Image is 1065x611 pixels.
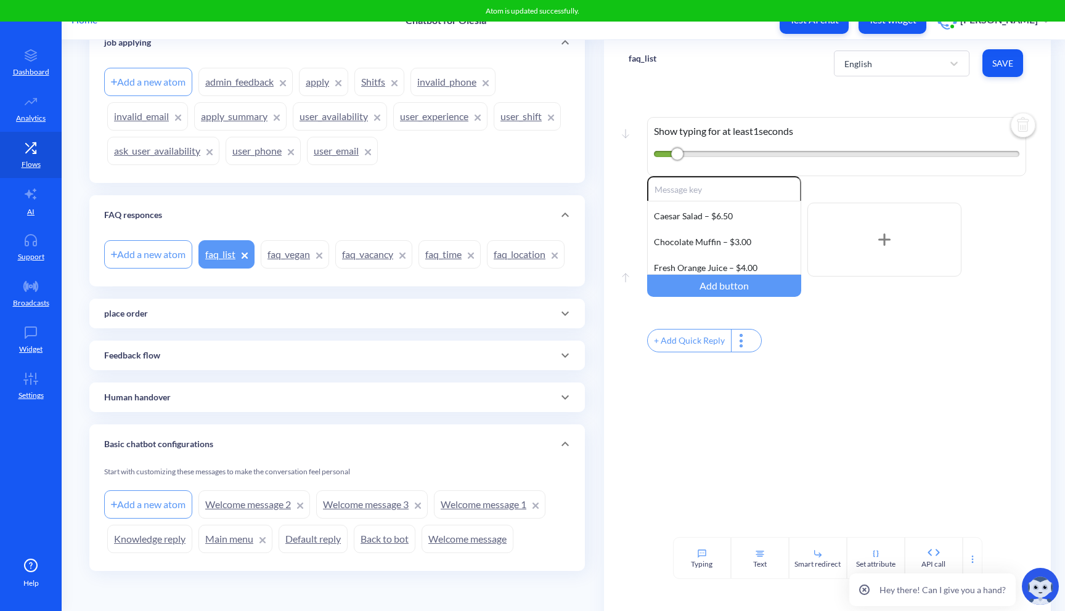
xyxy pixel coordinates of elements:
[89,23,585,62] div: job applying
[794,559,841,570] div: Smart redirect
[89,341,585,370] div: Feedback flow
[13,297,49,309] p: Broadcasts
[104,490,192,519] div: Add a new atom
[1008,111,1038,141] img: delete
[316,490,428,519] a: Welcome message 3
[104,349,160,362] p: Feedback flow
[104,36,151,49] p: job applying
[422,525,513,553] a: Welcome message
[648,330,731,352] div: + Add Quick Reply
[691,559,712,570] div: Typing
[198,68,293,96] a: admin_feedback
[647,275,801,297] div: Add button
[879,583,1006,596] p: Hey there! Can I give you a hand?
[226,137,301,165] a: user_phone
[279,525,348,553] a: Default reply
[18,390,44,401] p: Settings
[844,57,872,70] div: English
[307,137,378,165] a: user_email
[198,490,310,519] a: Welcome message 2
[982,49,1023,77] button: Save
[104,438,213,451] p: Basic chatbot configurations
[1022,568,1059,605] img: copilot-icon.svg
[16,113,46,124] p: Analytics
[647,201,801,275] div: 1. Where are you located? We are located at [STREET_ADDRESS]. 2. What time do you close? Our rest...
[921,559,945,570] div: API call
[27,206,35,217] p: AI
[753,559,767,570] div: Text
[354,68,404,96] a: Shitfs
[22,159,41,170] p: Flows
[107,137,219,165] a: ask_user_availability
[434,490,545,519] a: Welcome message 1
[335,240,412,269] a: faq_vacancy
[856,559,896,570] div: Set attribute
[393,102,488,131] a: user_experience
[89,424,585,464] div: Basic chatbot configurations
[104,240,192,269] div: Add a new atom
[299,68,348,96] a: apply
[198,525,272,553] a: Main menu
[89,195,585,235] div: FAQ responces
[104,68,192,96] div: Add a new atom
[18,251,44,262] p: Support
[89,299,585,328] div: place order
[992,57,1013,70] span: Save
[410,68,496,96] a: invalid_phone
[13,67,49,78] p: Dashboard
[487,240,565,269] a: faq_location
[107,102,188,131] a: invalid_email
[494,102,561,131] a: user_shift
[198,240,255,269] a: faq_list
[19,344,43,355] p: Widget
[104,209,162,222] p: FAQ responces
[23,578,39,589] span: Help
[354,525,415,553] a: Back to bot
[104,466,570,487] div: Start with customizing these messages to make the conversation feel personal
[418,240,481,269] a: faq_time
[629,52,656,65] p: faq_list
[647,176,801,201] input: Message key
[293,102,387,131] a: user_availability
[654,124,1020,139] p: Show typing for at least 1 seconds
[194,102,287,131] a: apply_summary
[89,382,585,412] div: Human handover
[104,391,171,404] p: Human handover
[486,6,579,15] span: Atom is updated successfully.
[104,307,148,320] p: place order
[261,240,329,269] a: faq_vegan
[107,525,192,553] a: Knowledge reply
